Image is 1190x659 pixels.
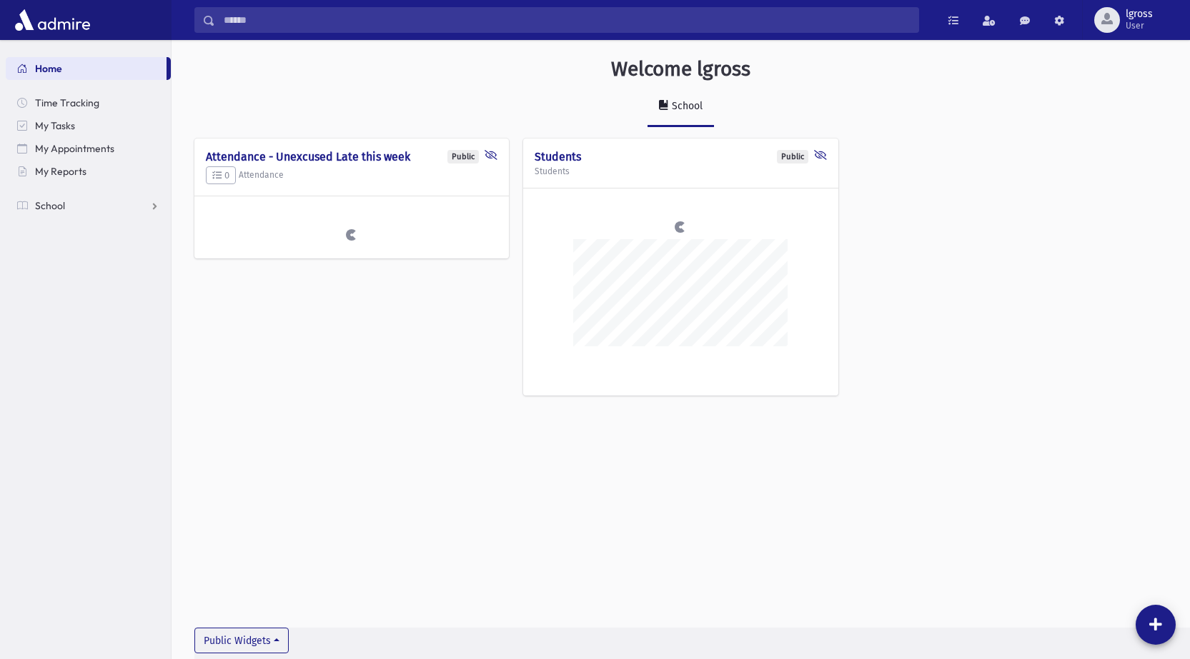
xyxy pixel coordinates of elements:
[212,170,229,181] span: 0
[648,87,714,127] a: School
[6,91,171,114] a: Time Tracking
[35,96,99,109] span: Time Tracking
[777,150,808,164] div: Public
[535,150,826,164] h4: Students
[1126,9,1153,20] span: lgross
[1126,20,1153,31] span: User
[35,199,65,212] span: School
[611,57,750,81] h3: Welcome lgross
[6,57,167,80] a: Home
[35,119,75,132] span: My Tasks
[11,6,94,34] img: AdmirePro
[35,142,114,155] span: My Appointments
[35,62,62,75] span: Home
[6,160,171,183] a: My Reports
[194,628,289,653] button: Public Widgets
[206,150,497,164] h4: Attendance - Unexcused Late this week
[669,100,703,112] div: School
[215,7,918,33] input: Search
[6,114,171,137] a: My Tasks
[206,166,236,185] button: 0
[206,166,497,185] h5: Attendance
[447,150,479,164] div: Public
[535,166,826,176] h5: Students
[35,165,86,178] span: My Reports
[6,137,171,160] a: My Appointments
[6,194,171,217] a: School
